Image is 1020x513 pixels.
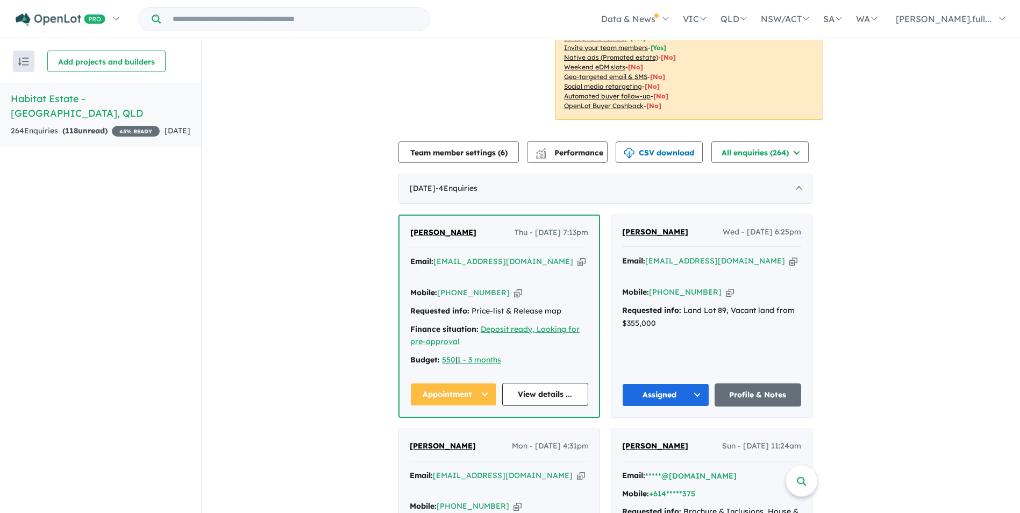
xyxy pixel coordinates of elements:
u: Social media retargeting [564,82,642,90]
span: [No] [646,102,661,110]
strong: Email: [622,256,645,266]
span: [PERSON_NAME].full... [896,13,992,24]
span: [PERSON_NAME] [410,441,476,451]
span: 118 [65,126,78,136]
span: Wed - [DATE] 6:25pm [723,226,801,239]
button: Performance [527,141,608,163]
span: [PERSON_NAME] [622,227,688,237]
a: [PHONE_NUMBER] [649,287,722,297]
strong: Requested info: [410,306,469,316]
u: Sales phone number [564,34,627,42]
input: Try estate name, suburb, builder or developer [163,8,427,31]
img: line-chart.svg [536,148,546,154]
u: Invite your team members [564,44,648,52]
u: OpenLot Buyer Cashback [564,102,644,110]
div: | [410,354,588,367]
div: Land Lot 89, Vacant land from $355,000 [622,304,801,330]
strong: Budget: [410,355,440,365]
strong: Email: [622,471,645,480]
strong: Mobile: [622,287,649,297]
span: [No] [661,53,676,61]
span: [ Yes ] [651,44,666,52]
span: Thu - [DATE] 7:13pm [515,226,588,239]
div: 264 Enquir ies [11,125,160,138]
h5: Habitat Estate - [GEOGRAPHIC_DATA] , QLD [11,91,190,120]
a: [PERSON_NAME] [622,226,688,239]
img: download icon [624,148,634,159]
span: [PERSON_NAME] [410,227,476,237]
strong: Email: [410,471,433,480]
a: 1 - 3 months [457,355,501,365]
strong: Mobile: [410,288,437,297]
button: Copy [513,501,522,512]
button: Appointment [410,383,497,406]
span: 45 % READY [112,126,160,137]
span: [No] [645,82,660,90]
a: View details ... [502,383,589,406]
button: Copy [577,470,585,481]
span: 6 [501,148,505,158]
a: Deposit ready, Looking for pre-approval [410,324,580,347]
button: Copy [726,287,734,298]
a: Profile & Notes [715,383,802,407]
a: [PERSON_NAME] [410,226,476,239]
a: [EMAIL_ADDRESS][DOMAIN_NAME] [433,256,573,266]
strong: Mobile: [622,489,649,498]
u: Geo-targeted email & SMS [564,73,647,81]
u: Automated buyer follow-up [564,92,651,100]
span: - 4 Enquir ies [436,183,477,193]
img: Openlot PRO Logo White [16,13,105,26]
img: bar-chart.svg [536,151,546,158]
strong: Requested info: [622,305,681,315]
span: Mon - [DATE] 4:31pm [512,440,589,453]
a: [PHONE_NUMBER] [437,288,510,297]
span: [DATE] [165,126,190,136]
div: [DATE] [398,174,812,204]
strong: ( unread) [62,126,108,136]
strong: Mobile: [410,501,437,511]
button: Copy [577,256,586,267]
a: [PERSON_NAME] [622,440,688,453]
span: Sun - [DATE] 11:24am [722,440,801,453]
strong: Email: [410,256,433,266]
strong: Finance situation: [410,324,479,334]
span: [ Yes ] [630,34,646,42]
button: Copy [789,255,797,267]
span: [No] [628,63,643,71]
a: [PHONE_NUMBER] [437,501,509,511]
button: Add projects and builders [47,51,166,72]
span: [No] [653,92,668,100]
span: [No] [650,73,665,81]
a: [EMAIL_ADDRESS][DOMAIN_NAME] [433,471,573,480]
span: Performance [537,148,603,158]
div: Price-list & Release map [410,305,588,318]
button: Copy [514,287,522,298]
button: All enquiries (264) [711,141,809,163]
span: [PERSON_NAME] [622,441,688,451]
u: Native ads (Promoted estate) [564,53,658,61]
button: CSV download [616,141,703,163]
a: 550 [442,355,455,365]
a: [PERSON_NAME] [410,440,476,453]
img: sort.svg [18,58,29,66]
u: Weekend eDM slots [564,63,625,71]
a: [EMAIL_ADDRESS][DOMAIN_NAME] [645,256,785,266]
button: Assigned [622,383,709,407]
button: Team member settings (6) [398,141,519,163]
